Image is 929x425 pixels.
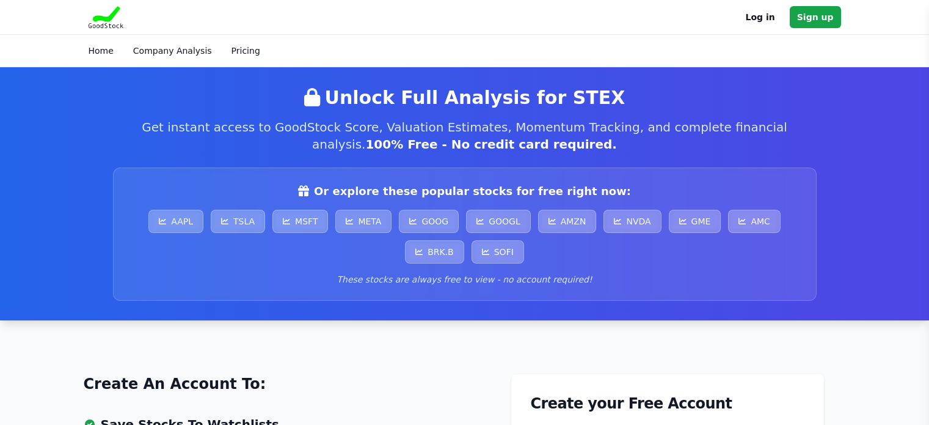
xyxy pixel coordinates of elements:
p: These stocks are always free to view - no account required! [128,273,801,286]
a: Company Analysis [133,46,212,56]
span: 100% Free - No credit card required. [365,137,616,152]
a: MSFT [272,210,328,233]
a: META [335,210,392,233]
span: Or explore these popular stocks for free right now: [314,183,631,200]
a: GME [669,210,721,233]
a: Home [89,46,114,56]
p: Get instant access to GoodStock Score, Valuation Estimates, Momentum Tracking, and complete finan... [113,119,817,153]
a: GOOGL [466,210,531,233]
a: AMC [728,210,780,233]
h2: Unlock Full Analysis for STEX [113,87,817,109]
a: GOOG [399,210,459,233]
a: Sign up [790,6,841,28]
a: AMZN [538,210,597,233]
h1: Create your Free Account [531,394,804,413]
a: SOFI [472,240,524,264]
a: NVDA [603,210,661,233]
a: Create An Account To: [84,374,266,394]
a: Pricing [231,46,260,56]
a: BRK.B [405,240,464,264]
img: Goodstock Logo [89,6,124,28]
a: TSLA [211,210,265,233]
a: Log in [746,10,775,24]
a: AAPL [148,210,203,233]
